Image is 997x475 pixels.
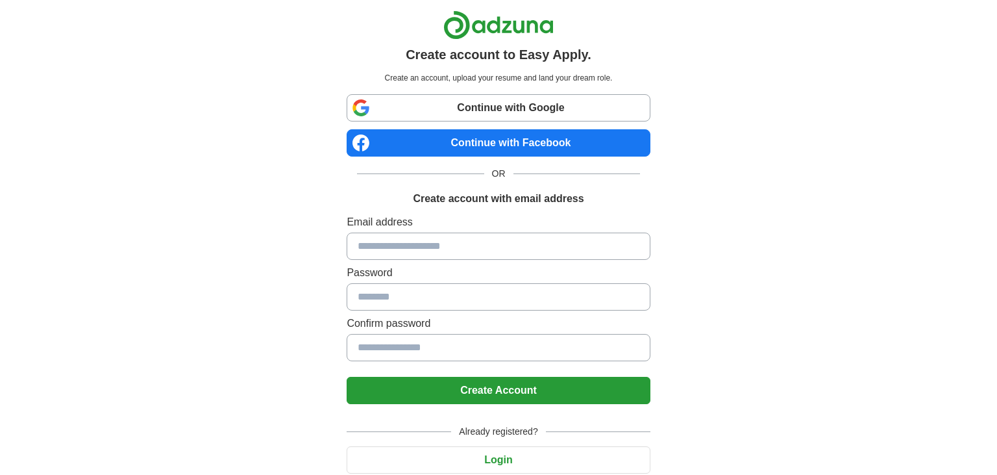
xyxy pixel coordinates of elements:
label: Password [347,265,650,281]
a: Login [347,454,650,465]
h1: Create account with email address [413,191,584,207]
span: Already registered? [451,425,545,439]
span: OR [484,167,513,181]
button: Login [347,446,650,474]
label: Confirm password [347,316,650,331]
p: Create an account, upload your resume and land your dream role. [349,72,647,84]
a: Continue with Google [347,94,650,122]
a: Continue with Facebook [347,129,650,157]
button: Create Account [347,377,650,404]
h1: Create account to Easy Apply. [406,45,591,64]
img: Adzuna logo [443,10,554,40]
label: Email address [347,214,650,230]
